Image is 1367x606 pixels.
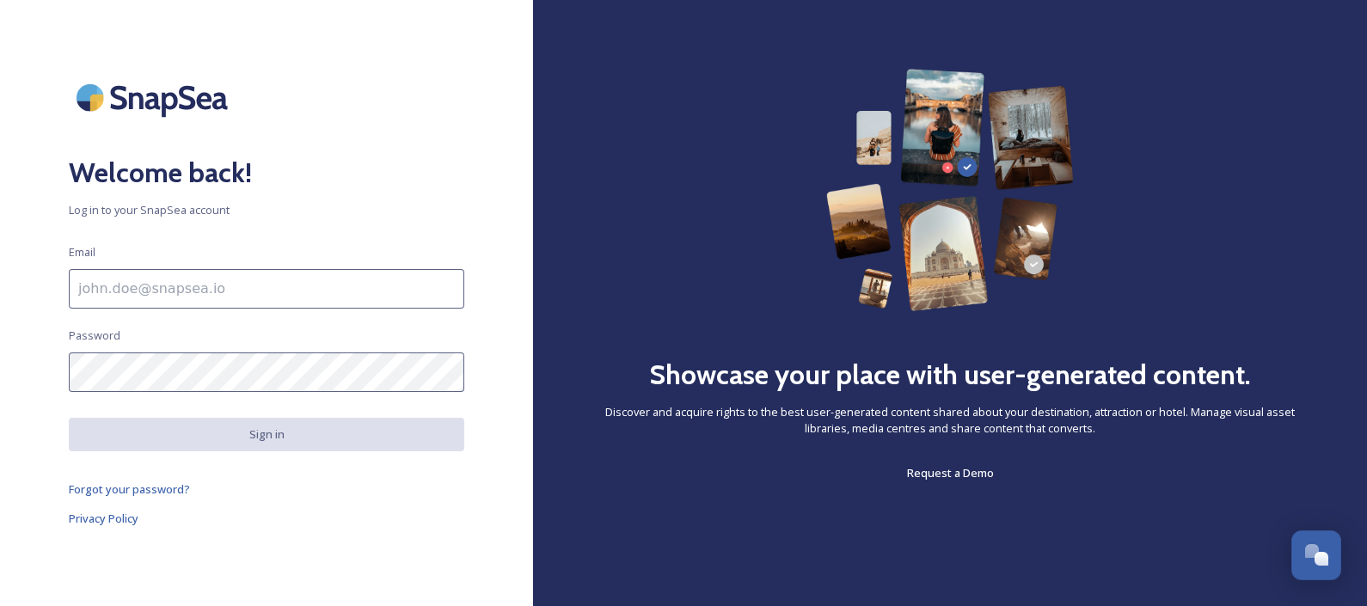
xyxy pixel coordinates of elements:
[69,244,95,260] span: Email
[69,479,464,499] a: Forgot your password?
[69,418,464,451] button: Sign in
[69,202,464,218] span: Log in to your SnapSea account
[69,327,120,344] span: Password
[907,462,994,483] a: Request a Demo
[826,69,1074,311] img: 63b42ca75bacad526042e722_Group%20154-p-800.png
[1291,530,1341,580] button: Open Chat
[907,465,994,481] span: Request a Demo
[69,481,190,497] span: Forgot your password?
[69,511,138,526] span: Privacy Policy
[602,404,1298,437] span: Discover and acquire rights to the best user-generated content shared about your destination, att...
[69,152,464,193] h2: Welcome back!
[649,354,1251,395] h2: Showcase your place with user-generated content.
[69,69,241,126] img: SnapSea Logo
[69,508,464,529] a: Privacy Policy
[69,269,464,309] input: john.doe@snapsea.io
